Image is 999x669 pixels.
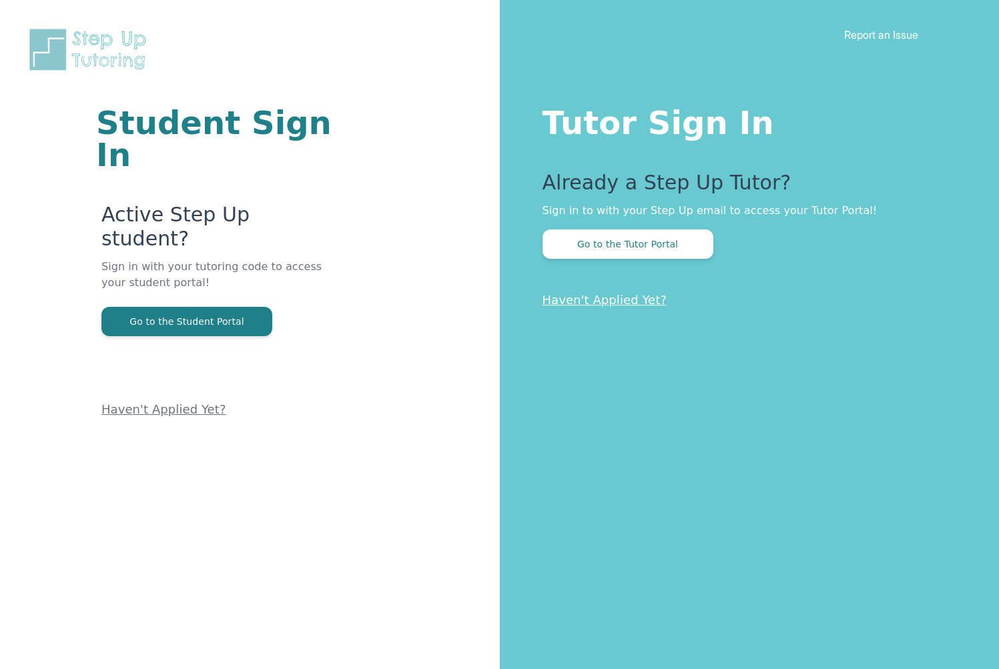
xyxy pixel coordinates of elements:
p: Sign in with your tutoring code to access your student portal! [101,259,340,307]
img: Step Up Tutoring horizontal logo [27,27,155,73]
p: Sign in to with your Step Up email to access your Tutor Portal! [543,203,946,219]
h1: Student Sign In [96,107,340,171]
button: Go to the Tutor Portal [543,229,713,259]
a: Go to the Student Portal [101,315,272,327]
a: Haven't Applied Yet? [543,293,667,307]
a: Go to the Tutor Portal [543,237,713,250]
p: Already a Step Up Tutor? [543,171,946,203]
button: Go to the Student Portal [101,307,272,336]
p: Active Step Up student? [101,203,340,259]
a: Haven't Applied Yet? [101,402,226,416]
h1: Tutor Sign In [543,101,946,139]
a: Report an Issue [844,28,918,41]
